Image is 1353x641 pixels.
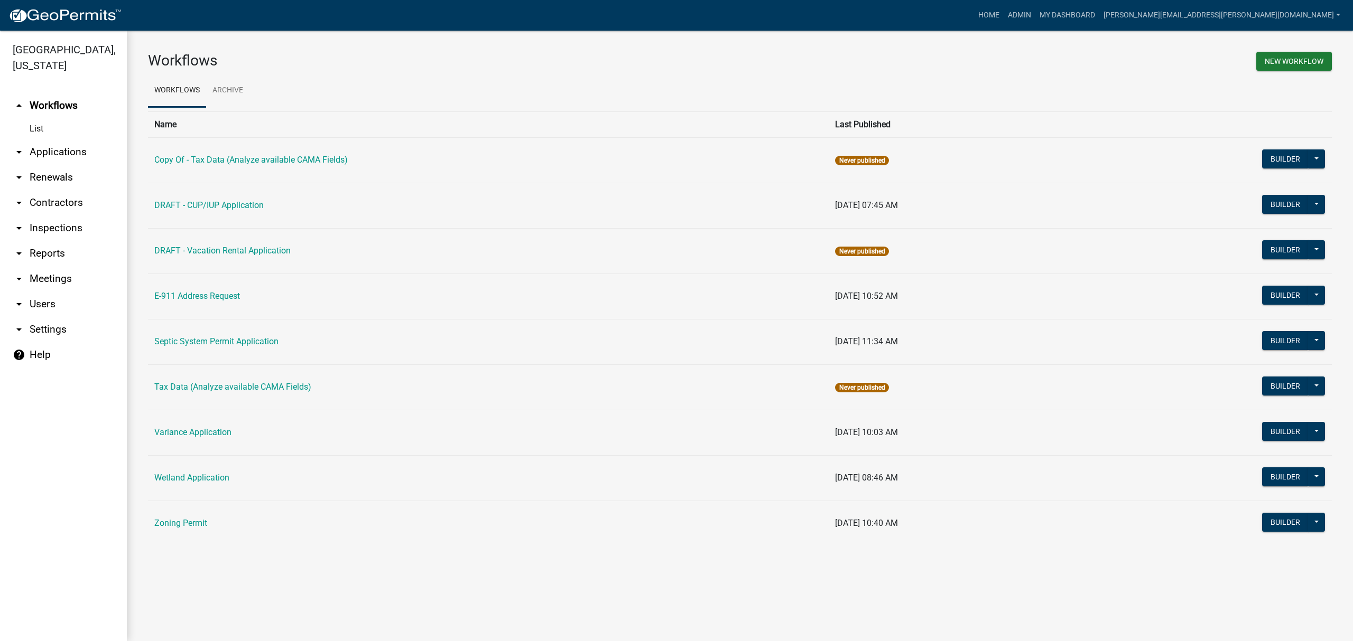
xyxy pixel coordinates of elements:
button: Builder [1262,376,1309,395]
i: arrow_drop_down [13,323,25,336]
i: arrow_drop_down [13,272,25,285]
th: Last Published [829,111,1078,137]
a: Home [974,5,1004,25]
a: Wetland Application [154,473,229,483]
i: help [13,348,25,361]
i: arrow_drop_up [13,99,25,112]
i: arrow_drop_down [13,247,25,260]
a: Workflows [148,74,206,108]
i: arrow_drop_down [13,146,25,158]
button: Builder [1262,286,1309,305]
a: Variance Application [154,427,231,437]
i: arrow_drop_down [13,222,25,234]
span: Never published [835,156,888,165]
a: DRAFT - CUP/IUP Application [154,200,264,210]
span: [DATE] 10:40 AM [835,518,898,528]
a: Copy Of - Tax Data (Analyze available CAMA Fields) [154,155,348,165]
a: [PERSON_NAME][EMAIL_ADDRESS][PERSON_NAME][DOMAIN_NAME] [1099,5,1345,25]
h3: Workflows [148,52,732,70]
a: Zoning Permit [154,518,207,528]
button: Builder [1262,467,1309,486]
a: DRAFT - Vacation Rental Application [154,246,291,256]
span: [DATE] 07:45 AM [835,200,898,210]
button: Builder [1262,195,1309,214]
a: Septic System Permit Application [154,336,279,346]
span: [DATE] 10:03 AM [835,427,898,437]
a: Archive [206,74,249,108]
th: Name [148,111,829,137]
span: [DATE] 11:34 AM [835,336,898,346]
span: Never published [835,247,888,256]
button: Builder [1262,149,1309,168]
i: arrow_drop_down [13,171,25,184]
span: Never published [835,383,888,392]
i: arrow_drop_down [13,298,25,310]
a: My Dashboard [1035,5,1099,25]
button: Builder [1262,240,1309,259]
button: New Workflow [1256,52,1332,71]
a: E-911 Address Request [154,291,240,301]
span: [DATE] 10:52 AM [835,291,898,301]
a: Tax Data (Analyze available CAMA Fields) [154,382,311,392]
i: arrow_drop_down [13,196,25,209]
a: Admin [1004,5,1035,25]
button: Builder [1262,513,1309,532]
button: Builder [1262,422,1309,441]
span: [DATE] 08:46 AM [835,473,898,483]
button: Builder [1262,331,1309,350]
